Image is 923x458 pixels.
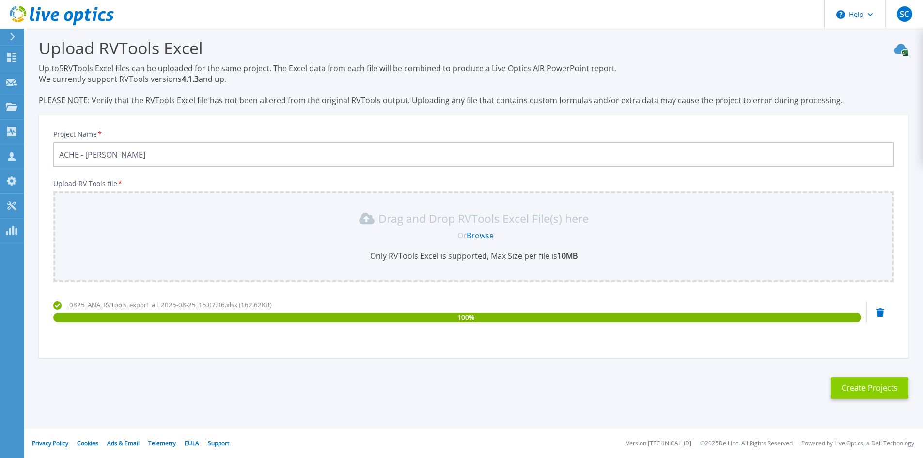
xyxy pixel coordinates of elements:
[77,439,98,447] a: Cookies
[467,230,494,241] a: Browse
[53,142,894,167] input: Enter Project Name
[378,214,589,223] p: Drag and Drop RVTools Excel File(s) here
[39,63,908,106] p: Up to 5 RVTools Excel files can be uploaded for the same project. The Excel data from each file w...
[66,300,272,309] span: _0825_ANA_RVTools_export_all_2025-08-25_15.07.36.xlsx (162.62KB)
[148,439,176,447] a: Telemetry
[801,441,914,447] li: Powered by Live Optics, a Dell Technology
[185,439,199,447] a: EULA
[53,131,103,138] label: Project Name
[32,439,68,447] a: Privacy Policy
[53,180,894,188] p: Upload RV Tools file
[457,230,467,241] span: Or
[208,439,229,447] a: Support
[39,37,908,59] h3: Upload RVTools Excel
[59,211,888,261] div: Drag and Drop RVTools Excel File(s) here OrBrowseOnly RVTools Excel is supported, Max Size per fi...
[107,439,140,447] a: Ads & Email
[182,74,199,84] strong: 4.1.3
[900,10,909,18] span: SC
[626,441,691,447] li: Version: [TECHNICAL_ID]
[700,441,793,447] li: © 2025 Dell Inc. All Rights Reserved
[59,251,888,261] p: Only RVTools Excel is supported, Max Size per file is
[557,251,578,261] b: 10MB
[831,377,908,399] button: Create Projects
[457,313,474,322] span: 100 %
